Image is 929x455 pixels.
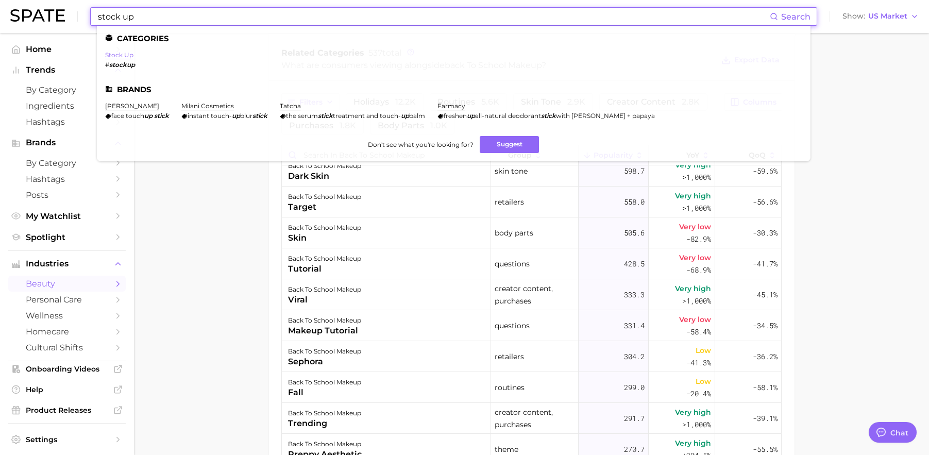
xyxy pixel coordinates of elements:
[753,350,778,363] span: -36.2%
[753,258,778,270] span: -41.7%
[679,221,711,233] span: Very low
[282,156,782,187] button: back to school makeupdark skinskin tone598.7Very high>1,000%-59.6%
[26,311,108,321] span: wellness
[686,387,711,400] span: -20.4%
[26,279,108,289] span: beauty
[781,12,810,22] span: Search
[8,135,126,150] button: Brands
[181,102,234,110] a: milani cosmetics
[868,13,907,19] span: US Market
[154,112,169,120] em: stick
[188,112,232,120] span: instant touch-
[475,112,541,120] span: all-natural deodorant
[541,112,556,120] em: stick
[282,187,782,217] button: back to school makeuptargetretailers558.0Very high>1,000%-56.6%
[624,289,645,301] span: 333.3
[26,385,108,394] span: Help
[686,233,711,245] span: -82.9%
[8,292,126,308] a: personal care
[282,372,782,403] button: back to school makeupfallroutines299.0Low-20.4%-58.1%
[333,112,401,120] span: treatment and touch-
[105,34,802,43] li: Categories
[252,112,267,120] em: stick
[26,190,108,200] span: Posts
[26,117,108,127] span: Hashtags
[495,381,525,394] span: routines
[8,324,126,340] a: homecare
[753,319,778,332] span: -34.5%
[26,232,108,242] span: Spotlight
[840,10,921,23] button: ShowUS Market
[444,112,467,120] span: freshen
[8,308,126,324] a: wellness
[753,227,778,239] span: -30.3%
[696,344,711,357] span: Low
[682,419,711,429] span: >1,000%
[682,172,711,182] span: >1,000%
[8,41,126,57] a: Home
[26,435,108,444] span: Settings
[282,279,782,310] button: back to school makeupviralcreator content, purchases333.3Very high>1,000%-45.1%
[8,187,126,203] a: Posts
[286,112,318,120] span: the serum
[26,158,108,168] span: by Category
[282,403,782,434] button: back to school makeuptrendingcreator content, purchases291.7Very high>1,000%-39.1%
[495,319,530,332] span: questions
[288,232,361,244] div: skin
[437,102,465,110] a: farmacy
[282,248,782,279] button: back to school makeuptutorialquestions428.5Very low-68.9%-41.7%
[26,85,108,95] span: by Category
[696,375,711,387] span: Low
[495,350,524,363] span: retailers
[8,114,126,130] a: Hashtags
[682,203,711,213] span: >1,000%
[288,263,361,275] div: tutorial
[288,325,361,337] div: makeup tutorial
[26,44,108,54] span: Home
[288,294,361,306] div: viral
[8,82,126,98] a: by Category
[8,62,126,78] button: Trends
[8,432,126,447] a: Settings
[288,407,361,419] div: back to school makeup
[26,174,108,184] span: Hashtags
[288,356,361,368] div: sephora
[495,196,524,208] span: retailers
[675,406,711,418] span: Very high
[8,361,126,377] a: Onboarding Videos
[288,283,361,296] div: back to school makeup
[240,112,252,120] span: blur
[624,227,645,239] span: 505.6
[368,141,474,148] span: Don't see what you're looking for?
[753,165,778,177] span: -59.6%
[288,417,361,430] div: trending
[26,343,108,352] span: cultural shifts
[409,112,425,120] span: balm
[624,319,645,332] span: 331.4
[105,51,133,59] a: stock up
[556,112,655,120] span: with [PERSON_NAME] + papaya
[26,211,108,221] span: My Watchlist
[682,296,711,306] span: >1,000%
[675,437,711,449] span: Very high
[8,340,126,356] a: cultural shifts
[8,98,126,114] a: Ingredients
[288,376,361,389] div: back to school makeup
[26,364,108,374] span: Onboarding Videos
[26,138,108,147] span: Brands
[288,386,361,399] div: fall
[111,112,144,120] span: face touch
[686,264,711,276] span: -68.9%
[288,201,361,213] div: target
[318,112,333,120] em: stick
[8,229,126,245] a: Spotlight
[8,276,126,292] a: beauty
[495,165,528,177] span: skin tone
[624,350,645,363] span: 304.2
[282,310,782,341] button: back to school makeupmakeup tutorialquestions331.4Very low-58.4%-34.5%
[288,222,361,234] div: back to school makeup
[26,327,108,336] span: homecare
[495,282,575,307] span: creator content, purchases
[97,8,770,25] input: Search here for a brand, industry, or ingredient
[288,345,361,358] div: back to school makeup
